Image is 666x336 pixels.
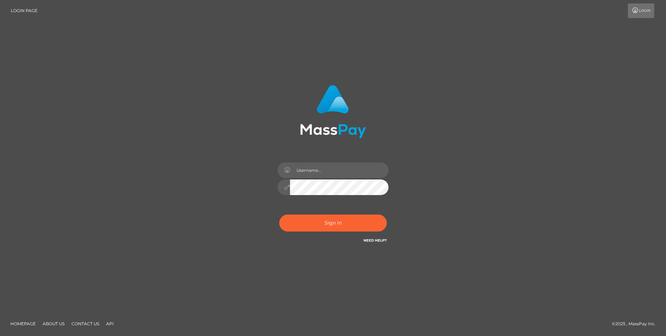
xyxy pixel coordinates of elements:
input: Username... [290,162,388,178]
a: Login [628,3,654,18]
img: MassPay Login [300,85,366,138]
a: Login Page [11,3,37,18]
a: Need Help? [364,238,387,243]
button: Sign in [279,215,387,232]
div: © 2025 , MassPay Inc. [612,320,661,328]
a: About Us [40,318,67,329]
a: API [103,318,117,329]
a: Contact Us [69,318,102,329]
a: Homepage [8,318,39,329]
